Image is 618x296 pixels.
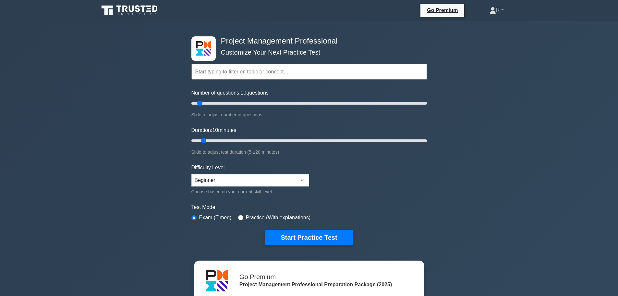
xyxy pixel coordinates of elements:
h4: Project Management Professional [218,36,395,46]
div: Choose based on your current skill level [191,188,309,196]
a: Go Premium [423,6,462,14]
a: R [474,4,519,17]
span: 10 [241,90,247,96]
label: Test Mode [191,203,427,211]
div: Slide to adjust number of questions [191,111,427,119]
div: Slide to adjust test duration (5-120 minutes) [191,148,427,156]
span: 10 [212,127,218,133]
input: Start typing to filter on topic or concept... [191,64,427,80]
button: Start Practice Test [265,230,353,245]
label: Difficulty Level [191,164,225,172]
label: Practice (With explanations) [246,214,310,222]
label: Duration: minutes [191,126,236,134]
label: Exam (Timed) [199,214,232,222]
label: Number of questions: questions [191,89,269,97]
